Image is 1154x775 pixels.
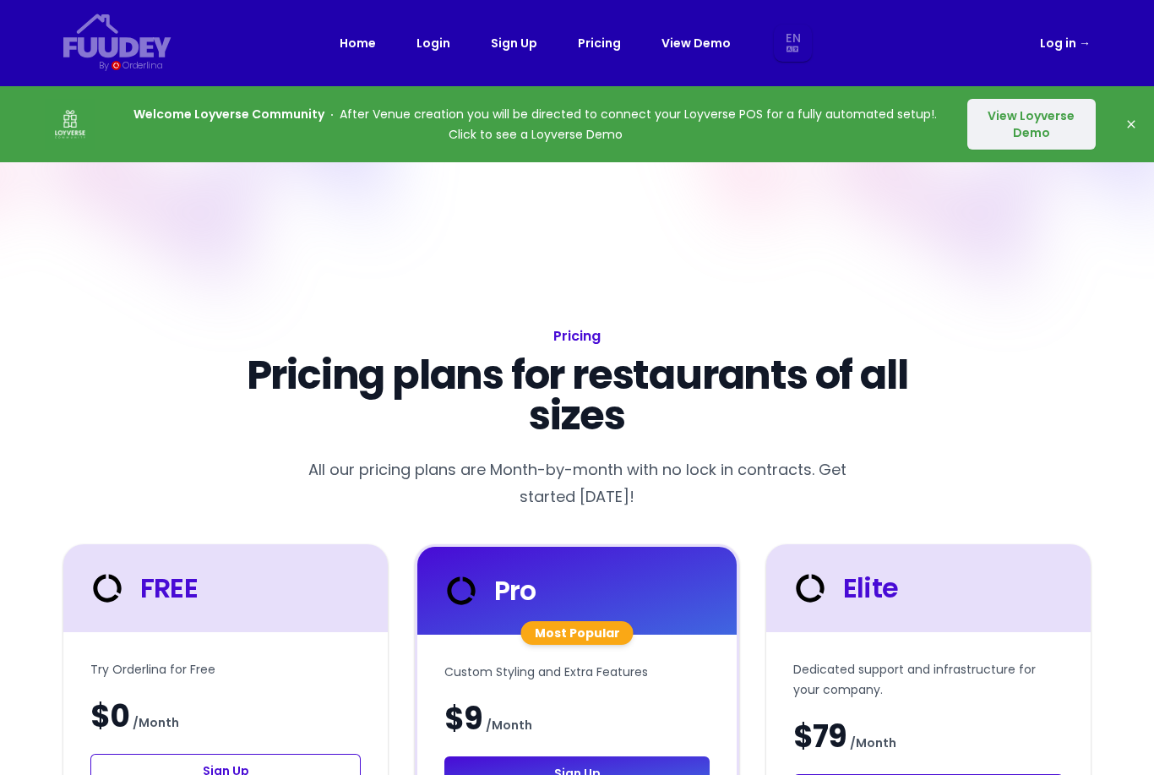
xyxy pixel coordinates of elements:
[444,702,482,736] span: $9
[122,58,162,73] div: Orderlina
[486,715,532,735] span: / Month
[491,33,537,53] a: Sign Up
[99,58,108,73] div: By
[199,355,955,436] p: Pricing plans for restaurants of all sizes
[1040,33,1091,53] a: Log in
[444,662,710,682] p: Custom Styling and Extra Features
[578,33,621,53] a: Pricing
[90,700,129,734] span: $0
[441,570,536,611] div: Pro
[793,659,1064,700] p: Dedicated support and infrastructure for your company.
[521,621,634,645] div: Most Popular
[133,106,324,123] strong: Welcome Loyverse Community
[90,659,361,679] p: Try Orderlina for Free
[199,325,955,348] h1: Pricing
[661,33,731,53] a: View Demo
[790,568,898,609] div: Elite
[850,733,896,753] span: / Month
[293,456,861,510] p: All our pricing plans are Month-by-month with no lock in contracts. Get started [DATE]!
[133,712,179,733] span: / Month
[63,14,171,58] svg: {/* Added fill="currentColor" here */} {/* This rectangle defines the background. Its explicit fi...
[793,720,846,754] span: $79
[340,33,376,53] a: Home
[1079,35,1091,52] span: →
[416,33,450,53] a: Login
[128,104,943,145] p: After Venue creation you will be directed to connect your Loyverse POS for a fully automated setu...
[967,99,1096,150] button: View Loyverse Demo
[87,568,198,609] div: FREE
